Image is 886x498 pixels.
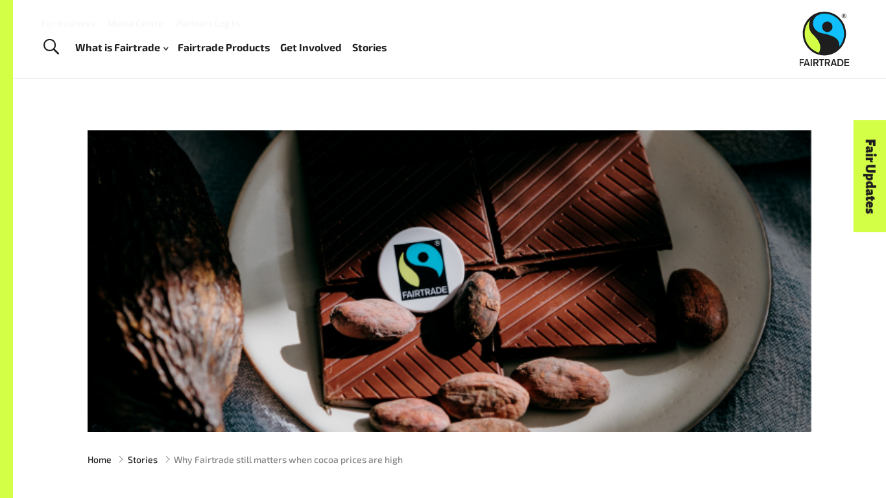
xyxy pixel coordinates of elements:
[75,38,168,57] a: What is Fairtrade
[174,453,403,466] span: Why Fairtrade still matters when cocoa prices are high
[108,18,163,29] a: Media Centre
[176,18,239,29] a: Partners Log In
[800,12,850,66] img: Fairtrade Australia New Zealand logo
[35,31,67,64] a: Toggle Search
[178,38,270,57] a: Fairtrade Products
[88,453,112,466] a: Home
[128,453,158,466] a: Stories
[352,38,387,57] a: Stories
[280,38,342,57] a: Get Involved
[42,18,95,29] a: For business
